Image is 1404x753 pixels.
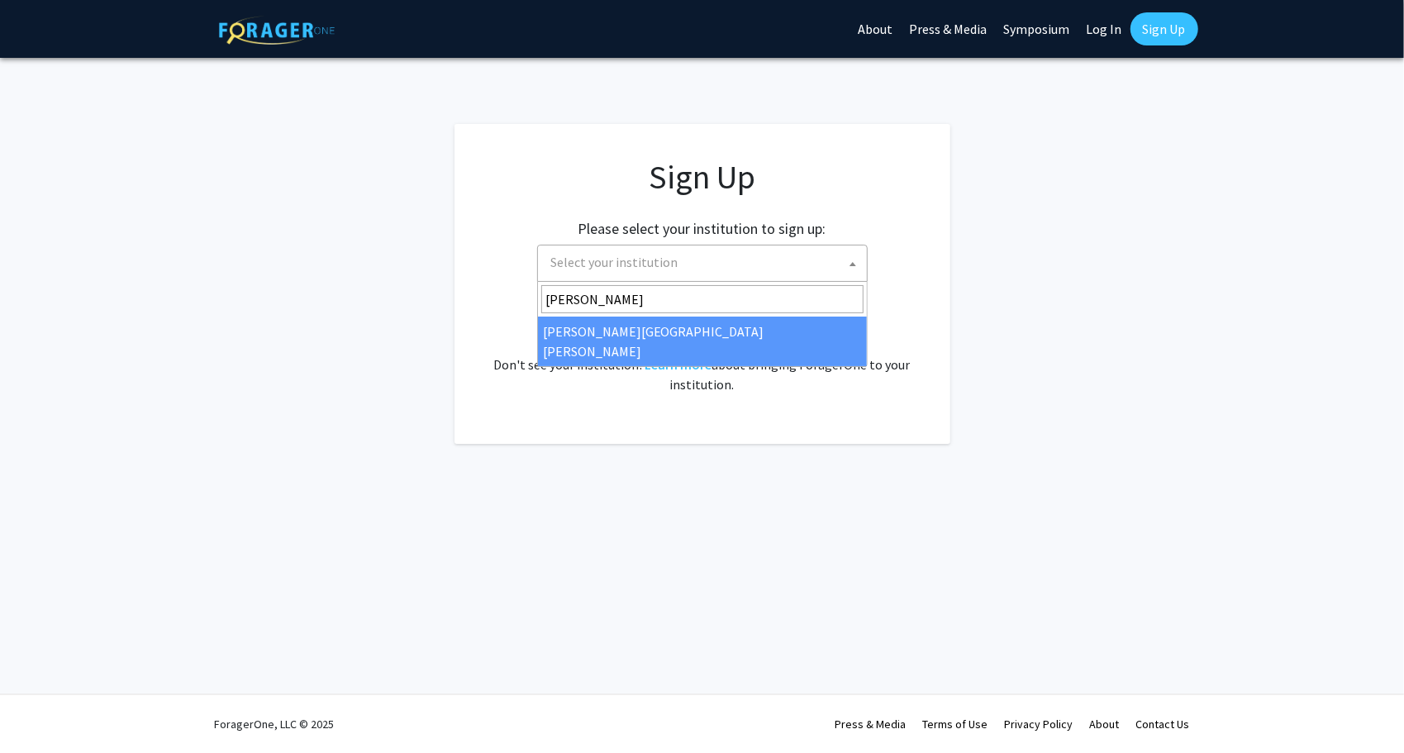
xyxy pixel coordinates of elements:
iframe: Chat [12,679,70,741]
span: Select your institution [545,245,867,279]
a: Press & Media [835,717,907,732]
div: Already have an account? . Don't see your institution? about bringing ForagerOne to your institut... [488,315,917,394]
a: Sign Up [1130,12,1198,45]
a: Learn more about bringing ForagerOne to your institution [645,356,712,373]
img: ForagerOne Logo [219,16,335,45]
a: Privacy Policy [1005,717,1073,732]
a: Contact Us [1136,717,1190,732]
h2: Please select your institution to sign up: [578,220,826,238]
li: [PERSON_NAME][GEOGRAPHIC_DATA][PERSON_NAME] [538,317,867,366]
input: Search [541,285,864,313]
div: ForagerOne, LLC © 2025 [215,695,335,753]
span: Select your institution [537,245,868,282]
span: Select your institution [551,254,678,270]
a: About [1090,717,1120,732]
h1: Sign Up [488,157,917,197]
a: Terms of Use [923,717,988,732]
